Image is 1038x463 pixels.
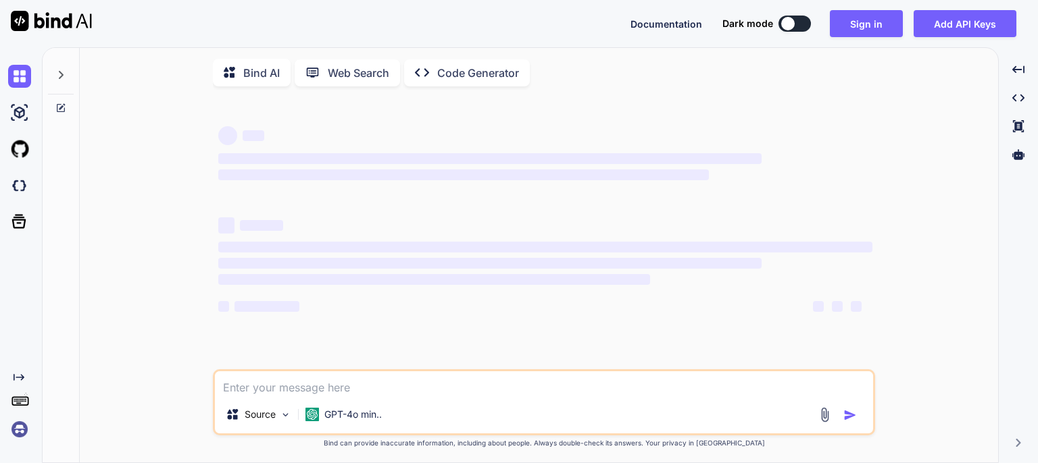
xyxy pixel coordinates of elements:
[8,65,31,88] img: chat
[437,65,519,81] p: Code Generator
[11,11,92,31] img: Bind AI
[218,217,234,234] span: ‌
[8,174,31,197] img: darkCloudIdeIcon
[830,10,903,37] button: Sign in
[218,169,709,180] span: ‌
[914,10,1016,37] button: Add API Keys
[213,438,875,448] p: Bind can provide inaccurate information, including about people. Always double-check its answers....
[218,126,237,145] span: ‌
[240,220,283,231] span: ‌
[218,274,650,285] span: ‌
[817,407,833,423] img: attachment
[8,418,31,441] img: signin
[8,101,31,124] img: ai-studio
[218,242,872,252] span: ‌
[631,17,702,31] button: Documentation
[722,17,773,30] span: Dark mode
[832,301,843,312] span: ‌
[218,153,761,164] span: ‌
[280,409,291,420] img: Pick Models
[305,408,319,421] img: GPT-4o mini
[243,65,280,81] p: Bind AI
[218,301,229,312] span: ‌
[843,408,857,422] img: icon
[328,65,389,81] p: Web Search
[243,130,264,141] span: ‌
[851,301,862,312] span: ‌
[245,408,276,421] p: Source
[324,408,382,421] p: GPT-4o min..
[218,258,761,269] span: ‌
[8,138,31,161] img: githubLight
[813,301,824,312] span: ‌
[234,301,299,312] span: ‌
[631,18,702,30] span: Documentation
